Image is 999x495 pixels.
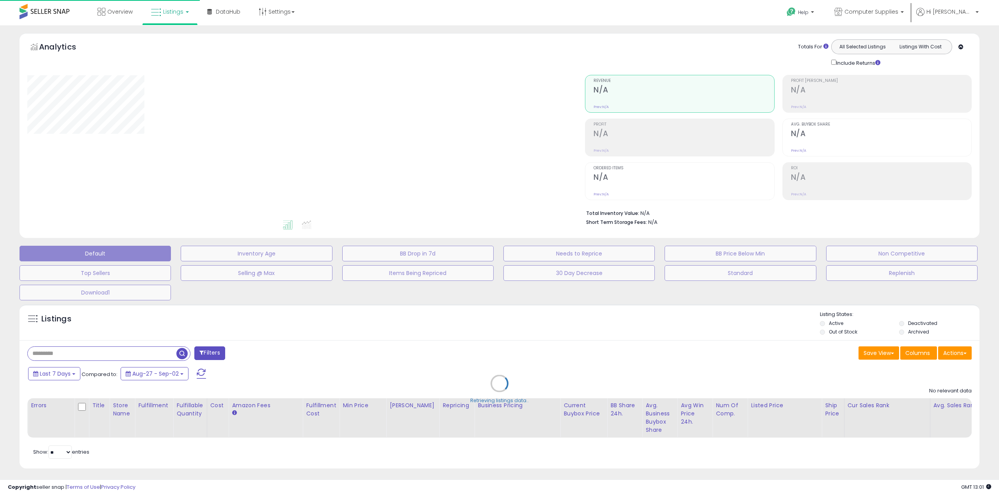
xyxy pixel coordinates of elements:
[181,246,332,261] button: Inventory Age
[503,246,655,261] button: Needs to Reprice
[798,9,809,16] span: Help
[107,8,133,16] span: Overview
[665,265,816,281] button: Standard
[594,129,774,140] h2: N/A
[798,43,828,51] div: Totals For
[791,122,971,127] span: Avg. Buybox Share
[163,8,183,16] span: Listings
[594,148,609,153] small: Prev: N/A
[916,8,979,25] a: Hi [PERSON_NAME]
[961,483,991,491] span: 2025-09-10 13:01 GMT
[791,166,971,170] span: ROI
[891,42,949,52] button: Listings With Cost
[20,265,171,281] button: Top Sellers
[791,173,971,183] h2: N/A
[834,42,892,52] button: All Selected Listings
[826,265,978,281] button: Replenish
[791,105,806,109] small: Prev: N/A
[594,79,774,83] span: Revenue
[586,208,966,217] li: N/A
[216,8,240,16] span: DataHub
[791,129,971,140] h2: N/A
[786,7,796,17] i: Get Help
[594,173,774,183] h2: N/A
[594,85,774,96] h2: N/A
[8,484,135,491] div: seller snap | |
[594,105,609,109] small: Prev: N/A
[826,246,978,261] button: Non Competitive
[594,192,609,197] small: Prev: N/A
[844,8,898,16] span: Computer Supplies
[791,148,806,153] small: Prev: N/A
[470,397,529,404] div: Retrieving listings data..
[791,85,971,96] h2: N/A
[20,285,171,300] button: Download1
[67,483,100,491] a: Terms of Use
[8,483,36,491] strong: Copyright
[586,210,639,216] b: Total Inventory Value:
[342,246,494,261] button: BB Drop in 7d
[586,219,647,225] b: Short Term Storage Fees:
[503,265,655,281] button: 30 Day Decrease
[791,192,806,197] small: Prev: N/A
[181,265,332,281] button: Selling @ Max
[791,79,971,83] span: Profit [PERSON_NAME]
[825,58,890,67] div: Include Returns
[101,483,135,491] a: Privacy Policy
[665,246,816,261] button: BB Price Below Min
[20,246,171,261] button: Default
[594,166,774,170] span: Ordered Items
[594,122,774,127] span: Profit
[342,265,494,281] button: Items Being Repriced
[39,41,91,54] h5: Analytics
[648,218,658,226] span: N/A
[926,8,973,16] span: Hi [PERSON_NAME]
[780,1,822,25] a: Help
